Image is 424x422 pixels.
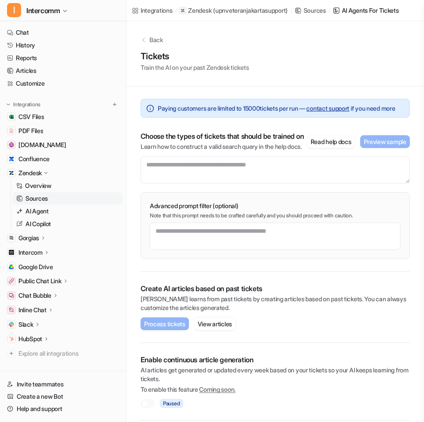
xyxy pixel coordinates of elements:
[4,125,123,137] a: PDF FilesPDF Files
[141,6,173,15] div: Integrations
[4,403,123,415] a: Help and support
[304,6,326,15] div: Sources
[179,6,288,15] a: Zendesk(upnveteranjakartasupport)
[4,65,123,77] a: Articles
[4,77,123,90] a: Customize
[13,205,123,217] a: AI Agent
[149,35,163,44] p: Back
[158,104,395,113] span: Paying customers are limited to 15000 tickets per run — if you need more
[7,3,21,17] span: I
[4,26,123,39] a: Chat
[150,202,401,210] p: Advanced prompt filter (optional)
[4,52,123,64] a: Reports
[141,63,249,72] p: Train the AI on your past Zendesk tickets
[18,155,50,163] span: Confluence
[18,169,42,177] p: Zendesk
[18,112,44,121] span: CSV Files
[13,218,123,230] a: AI Copilot
[175,7,177,14] span: /
[4,390,123,403] a: Create a new Bot
[18,335,42,343] p: HubSpot
[9,142,14,148] img: www.helpdesk.com
[199,386,236,393] span: Coming soon.
[9,307,14,313] img: Inline Chat
[9,322,14,327] img: Slack
[18,277,62,285] p: Public Chat Link
[25,207,49,216] p: AI Agent
[4,111,123,123] a: CSV FilesCSV Files
[25,220,51,228] p: AI Copilot
[213,6,288,15] p: ( upnveteranjakartasupport )
[307,135,355,148] button: Read help docs
[141,355,410,364] p: Enable continuous article generation
[4,139,123,151] a: www.helpdesk.com[DOMAIN_NAME]
[9,278,14,284] img: Public Chat Link
[13,101,40,108] p: Integrations
[4,100,43,109] button: Integrations
[4,378,123,390] a: Invite teammates
[26,4,60,17] span: Intercomm
[307,105,350,112] a: contact support
[9,336,14,342] img: HubSpot
[141,366,410,383] p: AI articles get generated or updated every week based on your tickets so your AI keeps learning f...
[141,142,304,151] p: Learn how to construct a valid search query in the help docs.
[9,114,14,119] img: CSV Files
[141,284,410,293] p: Create AI articles based on past tickets
[18,141,66,149] span: [DOMAIN_NAME]
[295,6,326,15] a: Sources
[194,317,236,330] button: View articles
[25,194,48,203] p: Sources
[18,263,53,271] span: Google Drive
[9,156,14,162] img: Confluence
[360,135,410,148] button: Preview sample
[4,347,123,360] a: Explore all integrations
[141,385,410,394] p: To enable this feature
[18,320,33,329] p: Slack
[160,399,183,408] span: Paused
[9,264,14,270] img: Google Drive
[329,7,330,14] span: /
[141,295,410,312] p: [PERSON_NAME] learns from past tickets by creating articles based on past tickets. You can always...
[7,349,16,358] img: explore all integrations
[141,132,304,141] p: Choose the types of tickets that should be trained on
[112,101,118,108] img: menu_add.svg
[13,180,123,192] a: Overview
[141,317,189,330] button: Process tickets
[333,6,399,15] a: AI Agents for tickets
[4,261,123,273] a: Google DriveGoogle Drive
[13,192,123,205] a: Sources
[18,291,51,300] p: Chat Bubble
[188,6,211,15] p: Zendesk
[18,126,43,135] span: PDF Files
[5,101,11,108] img: expand menu
[9,128,14,133] img: PDF Files
[9,250,14,255] img: Intercom
[9,235,14,241] img: Gorgias
[18,306,47,314] p: Inline Chat
[290,7,292,14] span: /
[9,293,14,298] img: Chat Bubble
[18,248,43,257] p: Intercom
[4,39,123,51] a: History
[150,212,401,219] p: Note that this prompt needs to be crafted carefully and you should proceed with caution.
[141,50,249,63] h1: Tickets
[25,181,51,190] p: Overview
[9,170,14,176] img: Zendesk
[132,6,173,15] a: Integrations
[342,6,399,15] div: AI Agents for tickets
[4,153,123,165] a: ConfluenceConfluence
[18,346,119,361] span: Explore all integrations
[18,234,39,242] p: Gorgias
